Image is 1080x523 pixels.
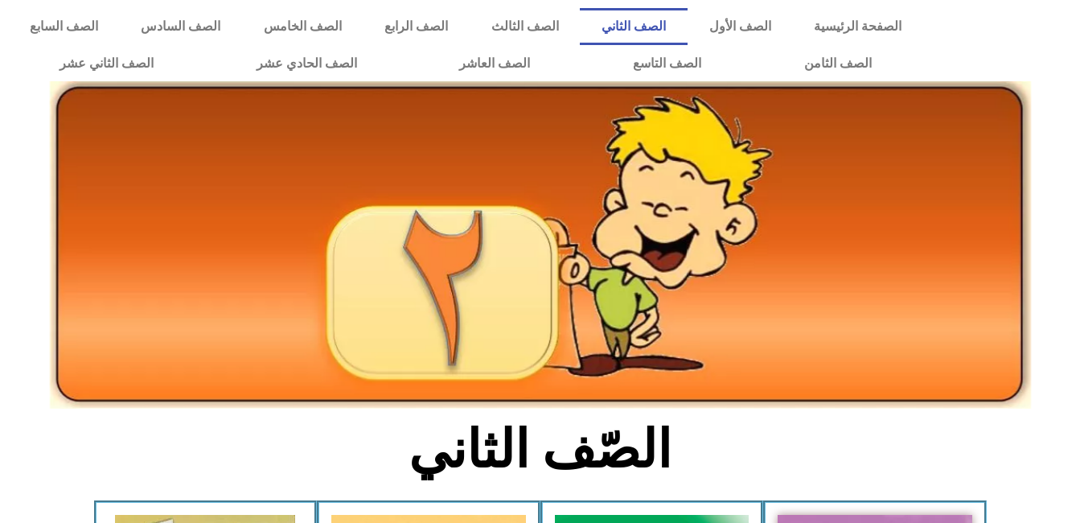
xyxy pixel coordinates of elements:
[8,45,205,82] a: الصف الثاني عشر
[753,45,923,82] a: الصف الثامن
[242,8,363,45] a: الصف الخامس
[792,8,922,45] a: الصفحة الرئيسية
[274,418,806,481] h2: الصّف الثاني
[8,8,119,45] a: الصف السابع
[363,8,469,45] a: الصف الرابع
[580,8,687,45] a: الصف الثاني
[470,8,580,45] a: الصف الثالث
[688,8,792,45] a: الصف الأول
[120,8,242,45] a: الصف السادس
[205,45,409,82] a: الصف الحادي عشر
[408,45,581,82] a: الصف العاشر
[581,45,753,82] a: الصف التاسع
